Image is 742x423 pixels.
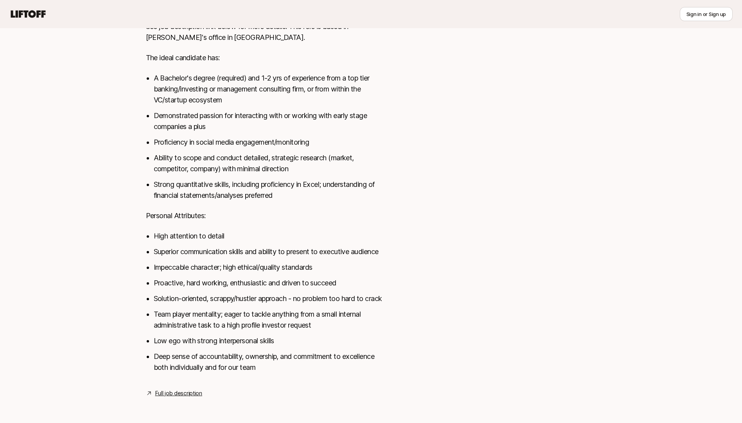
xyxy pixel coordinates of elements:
p: Personal Attributes: [146,210,384,221]
li: A Bachelor's degree (required) and 1-2 yrs of experience from a top tier banking/investing or man... [154,73,384,106]
li: Demonstrated passion for interacting with or working with early stage companies a plus [154,110,384,132]
p: See job description link below for more details. This role is based in [PERSON_NAME]'s office in ... [146,21,384,43]
button: Sign in or Sign up [680,7,733,21]
a: Full job description [155,389,202,398]
li: Team player mentality; eager to tackle anything from a small internal administrative task to a hi... [154,309,384,331]
li: High attention to detail [154,231,384,242]
p: The ideal candidate has: [146,52,384,63]
li: Ability to scope and conduct detailed, strategic research (market, competitor, company) with mini... [154,152,384,174]
li: Deep sense of accountability, ownership, and commitment to excellence both individually and for o... [154,351,384,373]
li: Impeccable character; high ethical/quality standards [154,262,384,273]
li: Proficiency in social media engagement/monitoring [154,137,384,148]
li: Superior communication skills and ability to present to executive audience [154,246,384,257]
li: Proactive, hard working, enthusiastic and driven to succeed [154,278,384,289]
li: Strong quantitative skills, including proficiency in Excel; understanding of financial statements... [154,179,384,201]
li: Solution-oriented, scrappy/hustler approach - no problem too hard to crack [154,293,384,304]
li: Low ego with strong interpersonal skills [154,335,384,346]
